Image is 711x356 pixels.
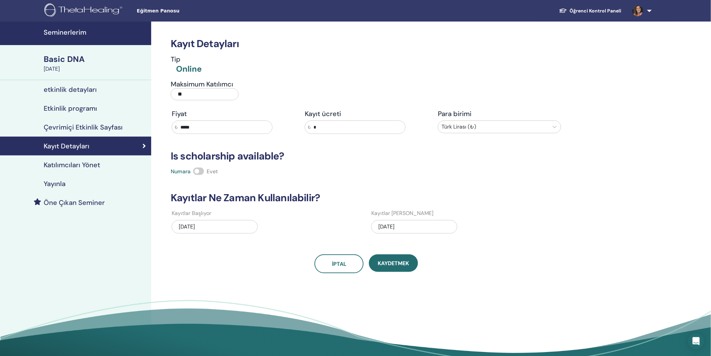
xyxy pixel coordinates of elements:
[438,110,561,118] h4: Para birimi
[688,333,704,349] div: Open Intercom Messenger
[207,168,218,175] span: Evet
[137,7,238,14] span: Eğitmen Panosu
[171,88,239,100] input: Maksimum Katılımcı
[371,209,433,217] label: Kayıtlar [PERSON_NAME]
[44,199,105,207] h4: Öne Çıkan Seminer
[44,28,147,36] h4: Seminerlerim
[44,85,97,94] h4: etkinlik detayları
[167,38,566,50] h3: Kayıt Detayları
[308,124,311,131] span: ₺
[44,161,100,169] h4: Katılımcıları Yönet
[172,209,211,217] label: Kayıtlar Başlıyor
[172,110,295,118] h4: Fiyat
[44,123,123,131] h4: Çevrimiçi Etkinlik Sayfası
[559,8,567,13] img: graduation-cap-white.svg
[171,168,191,175] span: Numara
[378,260,409,267] span: Kaydetmek
[554,5,627,17] a: Öğrenci Kontrol Paneli
[44,180,66,188] h4: Yayınla
[369,254,418,272] button: Kaydetmek
[40,54,151,73] a: Basic DNA[DATE]
[172,220,258,234] div: [DATE]
[332,260,346,268] span: İptal
[44,142,89,150] h4: Kayıt Detayları
[632,5,643,16] img: default.jpg
[167,192,566,204] h3: Kayıtlar Ne Zaman Kullanılabilir?
[315,254,364,273] a: İptal
[44,65,147,73] div: [DATE]
[371,220,457,234] div: [DATE]
[176,63,202,75] div: Online
[167,150,566,162] h3: Is scholarship available?
[171,55,202,63] h4: Tip
[171,80,239,88] h4: Maksimum Katılımcı
[175,124,178,131] span: ₺
[44,104,97,112] h4: Etkinlik programı
[305,110,428,118] h4: Kayıt ücreti
[44,54,147,65] div: Basic DNA
[44,3,125,19] img: logo.png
